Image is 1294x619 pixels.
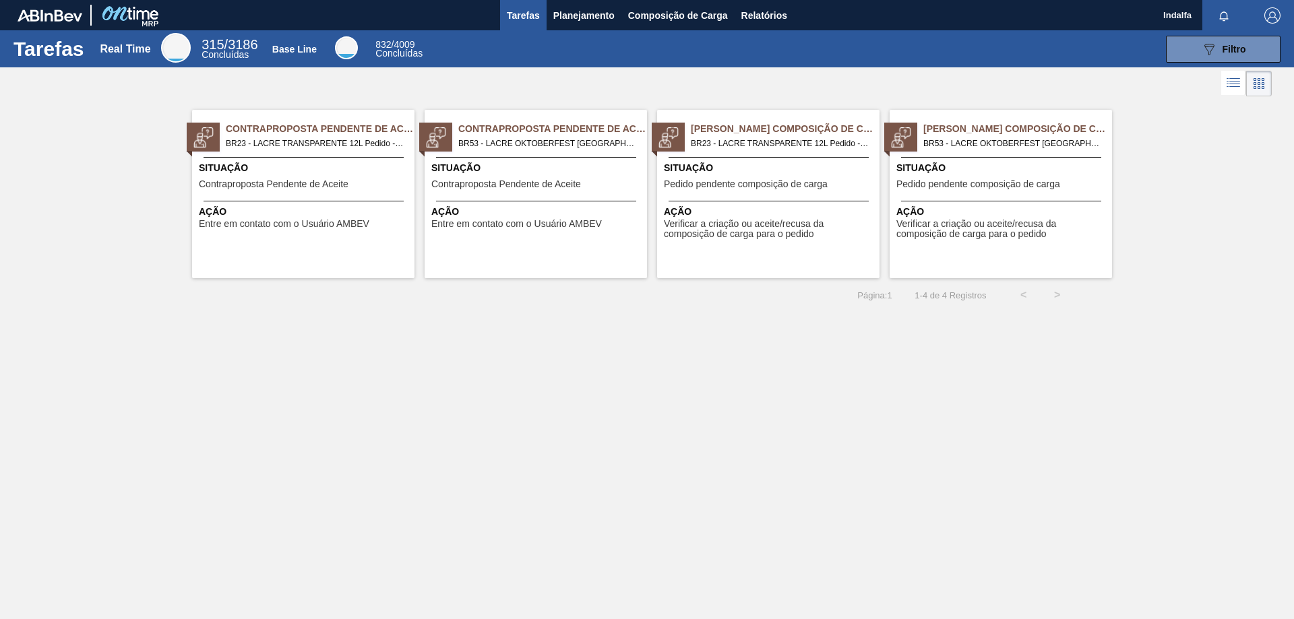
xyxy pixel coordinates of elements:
[375,40,423,58] div: Base Line
[691,136,869,151] span: BR23 - LACRE TRANSPARENTE 12L Pedido - 2009224
[375,39,414,50] span: / 4009
[18,9,82,22] img: TNhmsLtSVTkK8tSr43FrP2fwEKptu5GPRR3wAAAABJRU5ErkJggg==
[896,179,1060,189] span: Pedido pendente composição de carga
[664,161,876,175] span: Situação
[431,179,581,189] span: Contraproposta Pendente de Aceite
[431,205,644,219] span: Ação
[13,41,84,57] h1: Tarefas
[375,48,423,59] span: Concluídas
[896,205,1109,219] span: Ação
[431,161,644,175] span: Situação
[664,205,876,219] span: Ação
[335,36,358,59] div: Base Line
[458,136,636,151] span: BR53 - LACRE OKTOBERFEST Pedido - 2026899
[202,39,257,59] div: Real Time
[199,219,369,229] span: Entre em contato com o Usuário AMBEV
[923,122,1112,136] span: Pedido Aguardando Composição de Carga
[226,136,404,151] span: BR23 - LACRE TRANSPARENTE 12L Pedido - 2009224
[426,127,446,148] img: status
[199,161,411,175] span: Situação
[375,39,391,50] span: 832
[1166,36,1281,63] button: Filtro
[507,7,540,24] span: Tarefas
[1041,278,1074,312] button: >
[199,179,348,189] span: Contraproposta Pendente de Aceite
[896,161,1109,175] span: Situação
[664,179,828,189] span: Pedido pendente composição de carga
[202,37,224,52] span: 315
[1223,44,1246,55] span: Filtro
[458,122,647,136] span: Contraproposta Pendente de Aceite
[1264,7,1281,24] img: Logout
[553,7,615,24] span: Planejamento
[691,122,880,136] span: Pedido Aguardando Composição de Carga
[896,219,1109,240] span: Verificar a criação ou aceite/recusa da composição de carga para o pedido
[1246,71,1272,96] div: Visão em Cards
[891,127,911,148] img: status
[431,219,602,229] span: Entre em contato com o Usuário AMBEV
[741,7,787,24] span: Relatórios
[161,33,191,63] div: Real Time
[1202,6,1245,25] button: Notificações
[199,205,411,219] span: Ação
[202,37,257,52] span: / 3186
[923,136,1101,151] span: BR53 - LACRE OKTOBERFEST Pedido - 2026899
[1007,278,1041,312] button: <
[664,219,876,240] span: Verificar a criação ou aceite/recusa da composição de carga para o pedido
[1221,71,1246,96] div: Visão em Lista
[628,7,728,24] span: Composição de Carga
[226,122,414,136] span: Contraproposta Pendente de Aceite
[913,290,987,300] span: 1 - 4 de 4 Registros
[658,127,679,148] img: status
[272,44,317,55] div: Base Line
[100,43,150,55] div: Real Time
[857,290,892,300] span: Página : 1
[202,49,249,60] span: Concluídas
[193,127,214,148] img: status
